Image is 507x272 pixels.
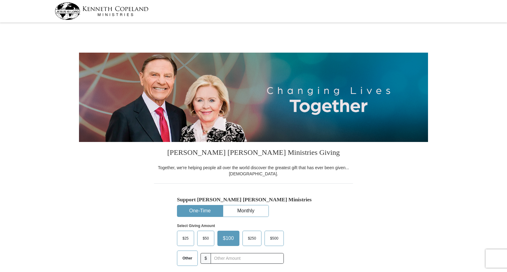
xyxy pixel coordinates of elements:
[177,205,223,217] button: One-Time
[154,142,353,165] h3: [PERSON_NAME] [PERSON_NAME] Ministries Giving
[177,196,330,203] h5: Support [PERSON_NAME] [PERSON_NAME] Ministries
[245,234,259,243] span: $250
[201,253,211,264] span: $
[177,224,215,228] strong: Select Giving Amount
[179,254,195,263] span: Other
[200,234,212,243] span: $50
[267,234,281,243] span: $500
[223,205,269,217] button: Monthly
[55,2,148,20] img: kcm-header-logo.svg
[179,234,192,243] span: $25
[154,165,353,177] div: Together, we're helping people all over the world discover the greatest gift that has ever been g...
[211,253,284,264] input: Other Amount
[220,234,237,243] span: $100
